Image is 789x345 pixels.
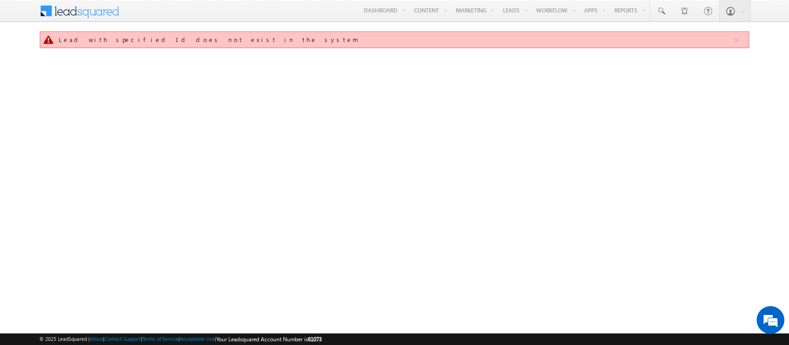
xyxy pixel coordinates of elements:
[216,336,322,343] span: Your Leadsquared Account Number is
[39,335,322,344] span: © 2025 LeadSquared | | | | |
[90,336,103,342] a: About
[104,336,141,342] a: Contact Support
[59,36,732,44] div: Lead with specified Id does not exist in the system
[308,336,322,343] span: 61073
[180,336,215,342] a: Acceptable Use
[142,336,178,342] a: Terms of Service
